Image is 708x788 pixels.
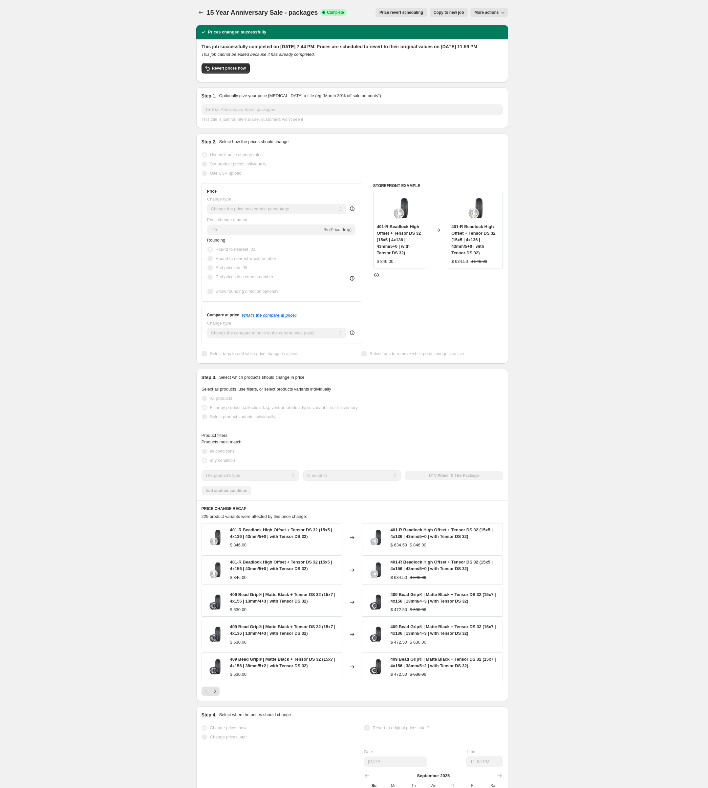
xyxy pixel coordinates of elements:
[391,607,407,613] div: $ 472.50
[230,657,335,668] span: 409 Bead Grip® | Matte Black + Tensor DS 32 (15x7 | 4x156 | 38mm/5+2 | with Tensor DS 32)
[207,9,318,16] span: 15 Year Anniversary Sale - packages
[366,560,385,580] img: MR401-R_Wheel-Tire-Package_401-R_HI_DS32_SEP_Post_80x.jpg
[210,405,358,410] span: Filter by product, collection, tag, vendor, product type, variant title, or inventory
[210,351,297,356] span: Select tags to add while price change is active
[202,374,217,381] h2: Step 3.
[373,183,503,188] h6: STOREFRONT EXAMPLE
[391,657,496,668] span: 409 Bead Grip® | Matte Black + Tensor DS 32 (15x7 | 4x156 | 38mm/5+2 | with Tensor DS 32)
[379,10,423,15] span: Price revert scheduling
[196,8,205,17] button: Price change jobs
[377,258,394,265] div: $ 846.00
[451,258,468,265] div: $ 634.50
[208,29,267,35] h2: Prices changed successfully
[202,712,217,718] h2: Step 4.
[327,10,344,15] span: Complete
[202,104,503,115] input: 30% off holiday sale
[230,527,333,539] span: 401-R Beadlock High Offset + Tensor DS 32 (15x5 | 4x136 | 43mm/5+0 | with Tensor DS 32)
[387,195,414,222] img: MR401-R_Wheel-Tire-Package_401-R_HI_DS32_SEP_Post_80x.jpg
[391,624,496,636] span: 409 Bead Grip® | Matte Black + Tensor DS 32 (15x7 | 4x136 | 13mm/4+3 | with Tensor DS 32)
[474,10,499,15] span: More actions
[324,227,352,232] span: % (Price drop)
[242,313,297,318] button: What's the compare at price?
[212,66,246,71] span: Revert prices now
[216,265,247,270] span: End prices in .99
[495,771,504,780] button: Show next month, October 2025
[466,749,475,754] span: Time
[373,725,429,730] span: Revert to original prices later?
[410,671,426,678] strike: $ 630.00
[391,671,407,678] div: $ 472.50
[207,321,231,326] span: Change type
[205,592,225,612] img: MR409_Wheel-Tire-Package_409_DS32_Matte_Black_SEP_Post_f360a6bc-b2e4-4608-992f-4b2f55d8790e_80x.jpg
[205,528,225,547] img: MR401-R_Wheel-Tire-Package_401-R_HI_DS32_SEP_Post_80x.jpg
[202,387,331,392] span: Select all products, use filters, or select products variants individually
[216,289,279,294] span: Show rounding direction options?
[210,152,263,157] span: Use bulk price change rules
[230,574,247,581] div: $ 846.00
[205,657,225,677] img: MR409_Wheel-Tire-Package_409_DS32_Matte_Black_SEP_Post_f360a6bc-b2e4-4608-992f-4b2f55d8790e_80x.jpg
[462,195,488,222] img: MR401-R_Wheel-Tire-Package_401-R_HI_DS32_SEP_Post_80x.jpg
[210,161,267,166] span: Set product prices individually
[377,224,421,255] span: 401-R Beadlock High Offset + Tensor DS 32 (15x5 | 4x136 | 43mm/5+0 | with Tensor DS 32)
[202,63,250,74] button: Revert prices now
[410,542,426,548] strike: $ 846.00
[230,671,247,678] div: $ 630.00
[219,374,304,381] p: Select which products should change in price
[366,625,385,644] img: MR409_Wheel-Tire-Package_409_DS32_Matte_Black_SEP_Post_f360a6bc-b2e4-4608-992f-4b2f55d8790e_80x.jpg
[202,138,217,145] h2: Step 2.
[370,351,464,356] span: Select tags to remove while price change is active
[230,542,247,548] div: $ 846.00
[391,542,407,548] div: $ 634.50
[207,312,239,318] h3: Compare at price
[363,771,372,780] button: Show previous month, August 2025
[230,592,335,604] span: 409 Bead Grip® | Matte Black + Tensor DS 32 (15x7 | 4x156 | 13mm/4+3 | with Tensor DS 32)
[216,274,273,279] span: End prices in a certain number
[430,8,468,17] button: Copy to new job
[202,93,217,99] h2: Step 1.
[451,224,496,255] span: 401-R Beadlock High Offset + Tensor DS 32 (15x5 | 4x136 | 43mm/5+0 | with Tensor DS 32)
[210,735,247,739] span: Change prices later
[219,93,381,99] p: Optionally give your price [MEDICAL_DATA] a title (eg "March 30% off sale on boots")
[210,449,235,454] span: all conditions
[410,639,426,646] strike: $ 630.00
[202,432,503,439] div: Product filters
[207,197,231,202] span: Change type
[391,527,493,539] span: 401-R Beadlock High Offset + Tensor DS 32 (15x5 | 4x136 | 43mm/5+0 | with Tensor DS 32)
[205,560,225,580] img: MR401-R_Wheel-Tire-Package_401-R_HI_DS32_SEP_Post_80x.jpg
[434,10,464,15] span: Copy to new job
[207,189,217,194] h3: Price
[202,687,220,696] nav: Pagination
[230,560,333,571] span: 401-R Beadlock High Offset + Tensor DS 32 (15x5 | 4x156 | 43mm/5+0 | with Tensor DS 32)
[202,117,303,122] span: This title is just for internal use, customers won't see it
[210,396,232,401] span: All products
[349,205,355,212] div: help
[391,639,407,646] div: $ 472.50
[207,217,247,222] span: Price change amount
[202,506,503,511] h6: PRICE CHANGE RECAP
[207,238,225,243] span: Rounding
[366,657,385,677] img: MR409_Wheel-Tire-Package_409_DS32_Matte_Black_SEP_Post_f360a6bc-b2e4-4608-992f-4b2f55d8790e_80x.jpg
[391,592,496,604] span: 409 Bead Grip® | Matte Black + Tensor DS 32 (15x7 | 4x156 | 13mm/4+3 | with Tensor DS 32)
[202,43,503,50] h2: This job successfully completed on [DATE] 7:44 PM. Prices are scheduled to revert to their origin...
[471,258,487,265] strike: $ 846.00
[230,624,335,636] span: 409 Bead Grip® | Matte Black + Tensor DS 32 (15x7 | 4x136 | 13mm/4+3 | with Tensor DS 32)
[230,607,247,613] div: $ 630.00
[470,8,508,17] button: More actions
[216,247,255,252] span: Round to nearest .01
[210,171,242,176] span: Use CSV upload
[202,439,243,444] span: Products must match:
[375,8,427,17] button: Price revert scheduling
[230,639,247,646] div: $ 630.00
[466,756,503,767] input: 12:00
[219,712,291,718] p: Select when the prices should change
[410,607,426,613] strike: $ 630.00
[349,330,355,336] div: help
[210,414,275,419] span: Select product variants individually
[210,687,220,696] button: Next
[207,224,323,235] input: -15
[210,725,247,730] span: Change prices now
[219,138,289,145] p: Select how the prices should change
[216,256,276,261] span: Round to nearest whole number
[202,52,315,57] i: This job cannot be edited because it has already completed.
